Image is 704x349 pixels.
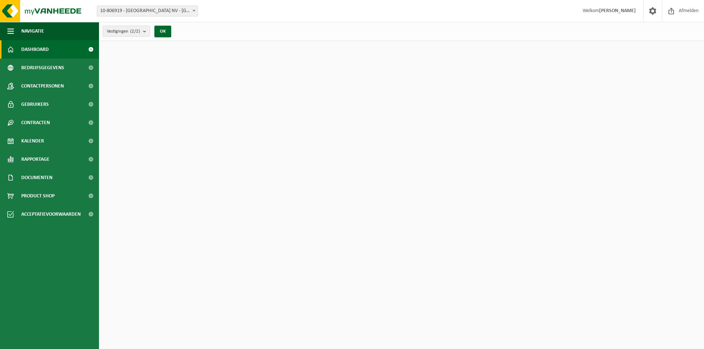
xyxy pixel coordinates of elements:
[21,150,49,168] span: Rapportage
[97,5,198,16] span: 10-806919 - LAHOUSSE NV - PASSENDALE
[21,40,49,59] span: Dashboard
[21,114,50,132] span: Contracten
[599,8,636,14] strong: [PERSON_NAME]
[21,187,55,205] span: Product Shop
[21,168,52,187] span: Documenten
[130,29,140,34] count: (2/2)
[21,22,44,40] span: Navigatie
[103,26,150,37] button: Vestigingen(2/2)
[21,132,44,150] span: Kalender
[97,6,198,16] span: 10-806919 - LAHOUSSE NV - PASSENDALE
[21,95,49,114] span: Gebruikers
[21,205,81,223] span: Acceptatievoorwaarden
[21,77,64,95] span: Contactpersonen
[107,26,140,37] span: Vestigingen
[154,26,171,37] button: OK
[21,59,64,77] span: Bedrijfsgegevens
